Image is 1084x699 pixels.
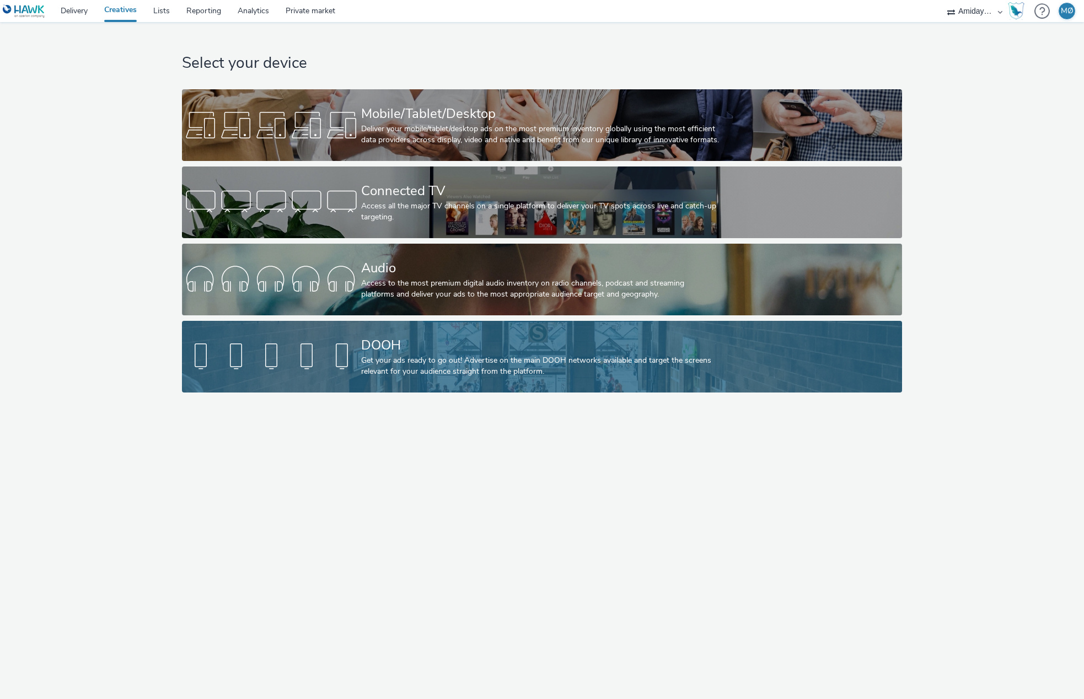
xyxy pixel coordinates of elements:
h1: Select your device [182,53,902,74]
a: Connected TVAccess all the major TV channels on a single platform to deliver your TV spots across... [182,166,902,238]
div: Get your ads ready to go out! Advertise on the main DOOH networks available and target the screen... [361,355,719,378]
a: AudioAccess to the most premium digital audio inventory on radio channels, podcast and streaming ... [182,244,902,315]
div: Connected TV [361,181,719,201]
img: undefined Logo [3,4,45,18]
div: Deliver your mobile/tablet/desktop ads on the most premium inventory globally using the most effi... [361,123,719,146]
div: Access all the major TV channels on a single platform to deliver your TV spots across live and ca... [361,201,719,223]
div: Access to the most premium digital audio inventory on radio channels, podcast and streaming platf... [361,278,719,300]
img: Hawk Academy [1008,2,1024,20]
div: MØ [1061,3,1074,19]
div: Mobile/Tablet/Desktop [361,104,719,123]
a: Mobile/Tablet/DesktopDeliver your mobile/tablet/desktop ads on the most premium inventory globall... [182,89,902,161]
div: Audio [361,259,719,278]
a: Hawk Academy [1008,2,1029,20]
div: DOOH [361,336,719,355]
a: DOOHGet your ads ready to go out! Advertise on the main DOOH networks available and target the sc... [182,321,902,392]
